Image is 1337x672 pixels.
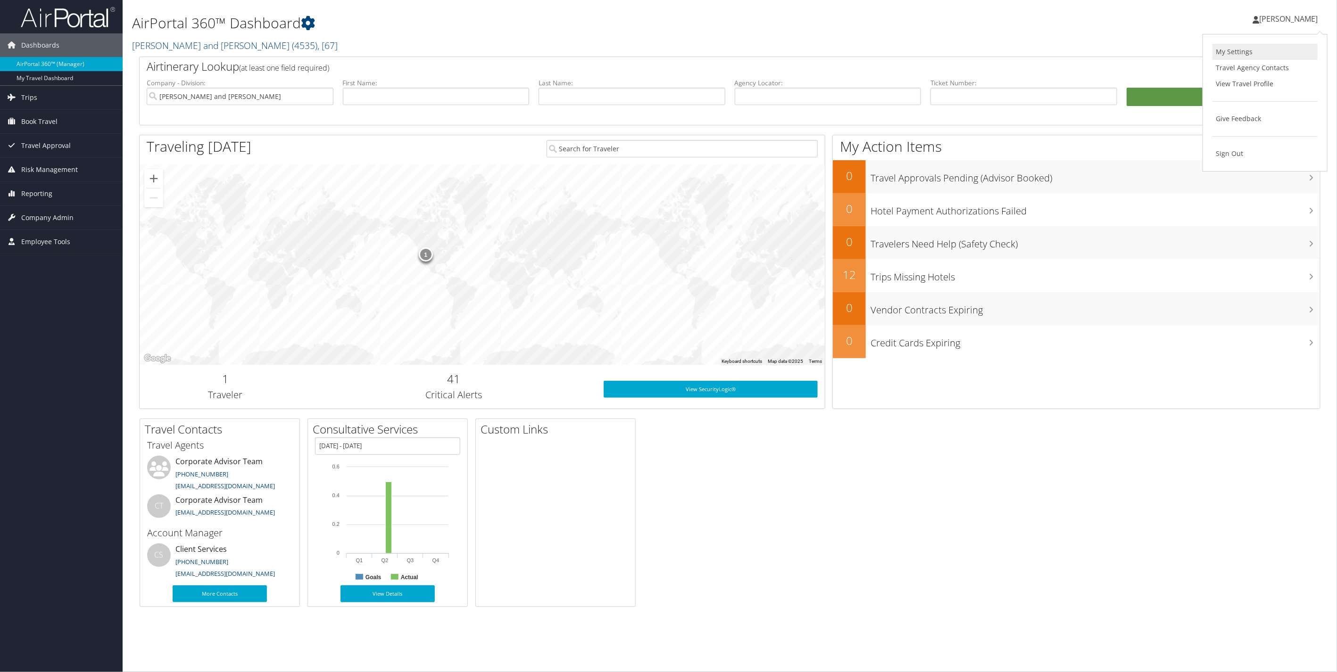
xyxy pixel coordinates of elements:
[365,574,382,581] text: Goals
[144,188,163,207] button: Zoom out
[539,78,725,88] label: Last Name:
[142,543,297,582] li: Client Services
[21,86,37,109] span: Trips
[768,359,803,364] span: Map data ©2025
[401,574,418,581] text: Actual
[132,39,338,52] a: [PERSON_NAME] and [PERSON_NAME]
[147,526,292,540] h3: Account Manager
[142,456,297,494] li: Corporate Advisor Team
[313,421,467,437] h2: Consultative Services
[142,352,173,365] img: Google
[21,230,70,254] span: Employee Tools
[340,585,435,602] a: View Details
[21,158,78,181] span: Risk Management
[833,137,1320,156] h1: My Action Items
[871,167,1320,185] h3: Travel Approvals Pending (Advisor Booked)
[833,292,1320,325] a: 0Vendor Contracts Expiring
[147,371,304,387] h2: 1
[1260,14,1318,24] span: [PERSON_NAME]
[1127,88,1313,107] button: Search
[175,470,228,478] a: [PHONE_NUMBER]
[604,381,818,398] a: View SecurityLogic®
[21,182,52,205] span: Reporting
[318,371,589,387] h2: 41
[21,110,58,133] span: Book Travel
[147,137,251,156] h1: Traveling [DATE]
[147,78,333,88] label: Company - Division:
[735,78,922,88] label: Agency Locator:
[833,201,866,217] h2: 0
[871,299,1320,317] h3: Vendor Contracts Expiring
[871,332,1320,350] h3: Credit Cards Expiring
[833,259,1320,292] a: 12Trips Missing Hotels
[432,557,440,563] text: Q4
[147,388,304,402] h3: Traveler
[142,352,173,365] a: Open this area in Google Maps (opens a new window)
[292,39,317,52] span: ( 4535 )
[833,226,1320,259] a: 0Travelers Need Help (Safety Check)
[833,333,866,349] h2: 0
[419,247,433,262] div: 1
[871,266,1320,284] h3: Trips Missing Hotels
[145,421,299,437] h2: Travel Contacts
[833,168,866,184] h2: 0
[332,464,340,469] tspan: 0.6
[382,557,389,563] text: Q2
[318,388,589,402] h3: Critical Alerts
[407,557,414,563] text: Q3
[147,494,171,518] div: CT
[833,267,866,283] h2: 12
[175,508,275,516] a: [EMAIL_ADDRESS][DOMAIN_NAME]
[142,494,297,525] li: Corporate Advisor Team
[21,6,115,28] img: airportal-logo.png
[809,359,822,364] a: Terms (opens in new tab)
[547,140,818,157] input: Search for Traveler
[833,300,866,316] h2: 0
[343,78,530,88] label: First Name:
[722,358,762,365] button: Keyboard shortcuts
[332,492,340,498] tspan: 0.4
[1212,111,1318,127] a: Give Feedback
[317,39,338,52] span: , [ 67 ]
[1253,5,1328,33] a: [PERSON_NAME]
[337,550,340,556] tspan: 0
[21,134,71,157] span: Travel Approval
[930,78,1117,88] label: Ticket Number:
[239,63,329,73] span: (at least one field required)
[21,33,59,57] span: Dashboards
[332,521,340,527] tspan: 0.2
[833,325,1320,358] a: 0Credit Cards Expiring
[132,13,929,33] h1: AirPortal 360™ Dashboard
[1212,76,1318,92] a: View Travel Profile
[481,421,635,437] h2: Custom Links
[1212,60,1318,76] a: Travel Agency Contacts
[175,482,275,490] a: [EMAIL_ADDRESS][DOMAIN_NAME]
[871,200,1320,218] h3: Hotel Payment Authorizations Failed
[173,585,267,602] a: More Contacts
[356,557,363,563] text: Q1
[21,206,74,229] span: Company Admin
[1212,44,1318,60] a: My Settings
[1212,146,1318,162] a: Sign Out
[175,557,228,566] a: [PHONE_NUMBER]
[147,58,1214,74] h2: Airtinerary Lookup
[833,193,1320,226] a: 0Hotel Payment Authorizations Failed
[871,233,1320,251] h3: Travelers Need Help (Safety Check)
[147,439,292,452] h3: Travel Agents
[144,169,163,188] button: Zoom in
[175,569,275,578] a: [EMAIL_ADDRESS][DOMAIN_NAME]
[833,160,1320,193] a: 0Travel Approvals Pending (Advisor Booked)
[833,234,866,250] h2: 0
[147,543,171,567] div: CS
